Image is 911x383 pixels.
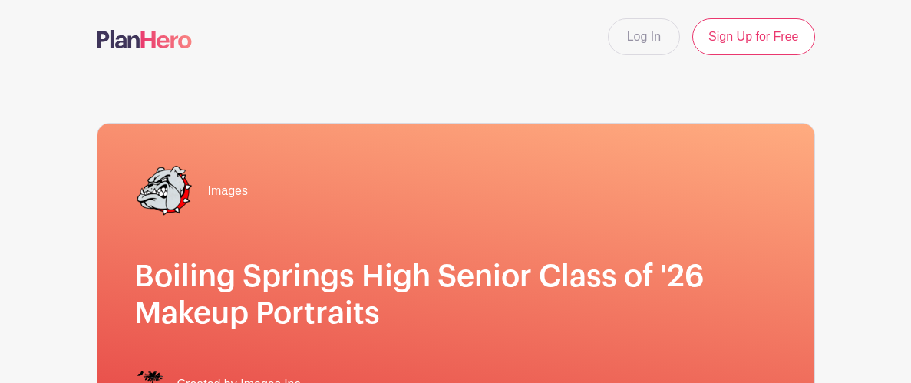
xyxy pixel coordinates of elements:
[208,182,248,200] span: Images
[97,30,192,48] img: logo-507f7623f17ff9eddc593b1ce0a138ce2505c220e1c5a4e2b4648c50719b7d32.svg
[692,18,814,55] a: Sign Up for Free
[608,18,680,55] a: Log In
[134,259,777,332] h1: Boiling Springs High Senior Class of '26 Makeup Portraits
[134,160,196,222] img: bshs%20transp..png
